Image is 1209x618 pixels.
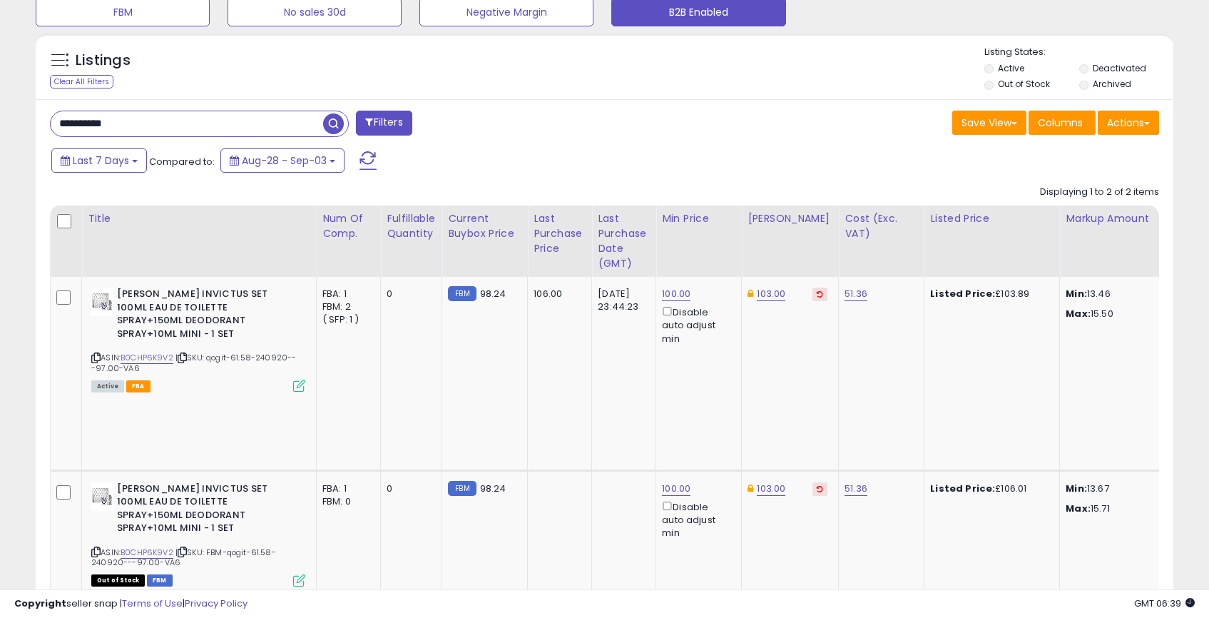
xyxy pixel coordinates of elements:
div: Clear All Filters [50,75,113,88]
span: Columns [1038,116,1083,130]
div: £103.89 [930,288,1049,300]
label: Deactivated [1093,62,1146,74]
span: All listings that are currently out of stock and unavailable for purchase on Amazon [91,574,145,587]
div: FBM: 2 [322,300,369,313]
span: 98.24 [480,482,506,495]
b: Listed Price: [930,287,995,300]
div: FBA: 1 [322,482,369,495]
div: 0 [387,482,431,495]
div: Cost (Exc. VAT) [845,211,918,241]
small: FBM [448,481,476,496]
span: | SKU: FBM-qogit-61.58-240920---97.00-VA6 [91,547,276,568]
strong: Copyright [14,597,66,610]
img: 51euM2VHS9L._SL40_.jpg [91,482,113,511]
strong: Min: [1066,482,1087,495]
p: Listing States: [984,46,1173,59]
span: FBM [147,574,173,587]
div: [PERSON_NAME] [748,211,832,226]
div: ( SFP: 1 ) [322,313,369,326]
div: FBA: 1 [322,288,369,300]
a: Privacy Policy [185,597,248,610]
span: Aug-28 - Sep-03 [242,153,327,168]
a: 100.00 [662,482,690,496]
span: 2025-09-11 06:39 GMT [1134,597,1195,610]
a: 103.00 [757,482,785,496]
p: 15.71 [1066,502,1184,515]
a: Terms of Use [122,597,183,610]
button: Aug-28 - Sep-03 [220,148,345,173]
label: Active [998,62,1024,74]
div: [DATE] 23:44:23 [598,288,645,313]
div: Displaying 1 to 2 of 2 items [1040,186,1159,199]
span: Last 7 Days [73,153,129,168]
span: | SKU: qogit-61.58-240920---97.00-VA6 [91,352,297,373]
div: Title [88,211,310,226]
a: 51.36 [845,482,867,496]
h5: Listings [76,51,131,71]
div: Listed Price [930,211,1054,226]
b: [PERSON_NAME] INVICTUS SET 100ML EAU DE TOILETTE SPRAY+150ML DEODORANT SPRAY+10ML MINI - 1 SET [117,482,290,539]
span: 98.24 [480,287,506,300]
p: 13.67 [1066,482,1184,495]
div: Disable auto adjust min [662,499,730,540]
div: Markup Amount [1066,211,1189,226]
div: FBM: 0 [322,495,369,508]
a: 103.00 [757,287,785,301]
span: All listings currently available for purchase on Amazon [91,380,124,392]
div: 106.00 [534,288,581,300]
small: FBM [448,286,476,301]
p: 15.50 [1066,308,1184,320]
div: Last Purchase Date (GMT) [598,211,650,271]
div: Min Price [662,211,735,226]
span: FBA [126,380,151,392]
a: B0CHP6K9V2 [121,352,173,364]
div: Current Buybox Price [448,211,521,241]
p: 13.46 [1066,288,1184,300]
div: £106.01 [930,482,1049,495]
div: seller snap | | [14,597,248,611]
button: Last 7 Days [51,148,147,173]
label: Archived [1093,78,1131,90]
div: ASIN: [91,482,305,585]
button: Columns [1029,111,1096,135]
b: Listed Price: [930,482,995,495]
span: Compared to: [149,155,215,168]
b: [PERSON_NAME] INVICTUS SET 100ML EAU DE TOILETTE SPRAY+150ML DEODORANT SPRAY+10ML MINI - 1 SET [117,288,290,344]
div: Last Purchase Price [534,211,586,256]
div: Disable auto adjust min [662,304,730,345]
a: B0CHP6K9V2 [121,547,173,559]
button: Actions [1098,111,1159,135]
div: Fulfillable Quantity [387,211,436,241]
div: 0 [387,288,431,300]
button: Save View [952,111,1026,135]
a: 100.00 [662,287,690,301]
strong: Max: [1066,502,1091,515]
strong: Min: [1066,287,1087,300]
a: 51.36 [845,287,867,301]
div: ASIN: [91,288,305,390]
button: Filters [356,111,412,136]
div: Num of Comp. [322,211,374,241]
strong: Max: [1066,307,1091,320]
label: Out of Stock [998,78,1050,90]
img: 51euM2VHS9L._SL40_.jpg [91,288,113,316]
